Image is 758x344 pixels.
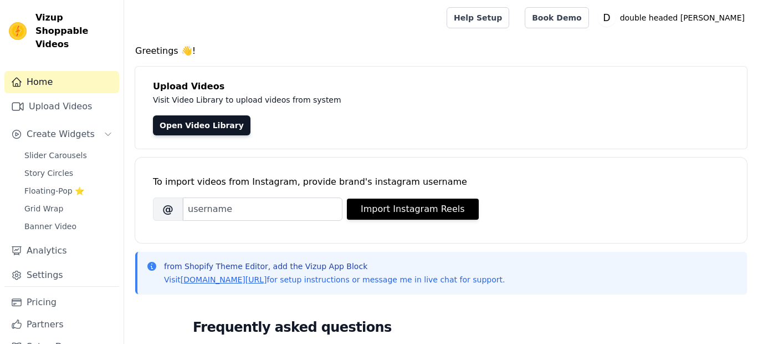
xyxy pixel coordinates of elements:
a: Analytics [4,240,119,262]
a: Story Circles [18,165,119,181]
a: [DOMAIN_NAME][URL] [181,275,267,284]
a: Pricing [4,291,119,313]
a: Book Demo [525,7,588,28]
div: To import videos from Instagram, provide brand's instagram username [153,175,729,189]
span: Grid Wrap [24,203,63,214]
button: Import Instagram Reels [347,199,479,220]
h4: Upload Videos [153,80,729,93]
h2: Frequently asked questions [193,316,689,338]
a: Slider Carousels [18,148,119,163]
button: Create Widgets [4,123,119,145]
a: Upload Videos [4,95,119,118]
span: Slider Carousels [24,150,87,161]
p: double headed [PERSON_NAME] [616,8,749,28]
span: Floating-Pop ⭐ [24,185,84,196]
span: Banner Video [24,221,76,232]
a: Open Video Library [153,115,250,135]
p: from Shopify Theme Editor, add the Vizup App Block [164,261,505,272]
a: Grid Wrap [18,201,119,216]
span: Vizup Shoppable Videos [35,11,115,51]
a: Partners [4,313,119,336]
img: Vizup [9,22,27,40]
a: Settings [4,264,119,286]
a: Help Setup [447,7,509,28]
span: Create Widgets [27,128,95,141]
button: D double headed [PERSON_NAME] [598,8,749,28]
span: Story Circles [24,168,73,179]
p: Visit for setup instructions or message me in live chat for support. [164,274,505,285]
a: Floating-Pop ⭐ [18,183,119,199]
a: Banner Video [18,219,119,234]
h4: Greetings 👋! [135,44,747,58]
input: username [183,198,342,221]
text: D [603,12,610,23]
a: Home [4,71,119,93]
span: @ [153,198,183,221]
p: Visit Video Library to upload videos from system [153,93,649,107]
